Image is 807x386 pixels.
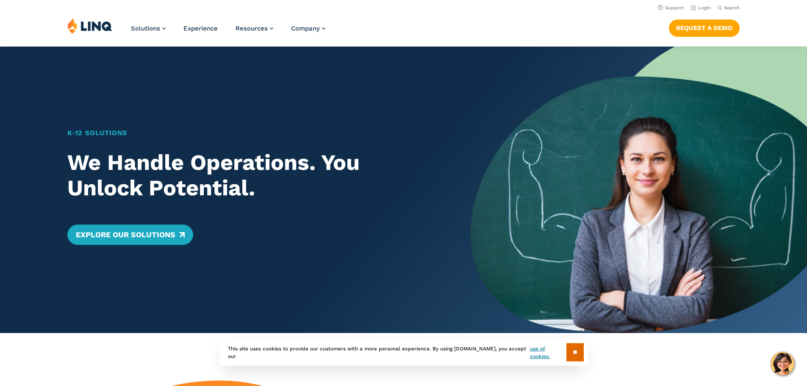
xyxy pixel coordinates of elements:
[718,5,740,11] button: Open Search Bar
[724,5,740,11] span: Search
[658,5,684,11] a: Support
[67,150,438,201] h2: We Handle Operations. You Unlock Potential.
[219,339,588,366] div: This site uses cookies to provide our customers with a more personal experience. By using [DOMAIN...
[291,25,325,32] a: Company
[131,25,160,32] span: Solutions
[669,18,740,36] nav: Button Navigation
[691,5,711,11] a: Login
[131,18,325,46] nav: Primary Navigation
[183,25,218,32] a: Experience
[771,352,794,375] button: Hello, have a question? Let’s chat.
[530,345,566,360] a: use of cookies.
[669,19,740,36] a: Request a Demo
[291,25,320,32] span: Company
[471,47,807,333] img: Home Banner
[131,25,166,32] a: Solutions
[67,18,112,34] img: LINQ | K‑12 Software
[236,25,273,32] a: Resources
[67,225,193,245] a: Explore Our Solutions
[67,128,438,138] h1: K‑12 Solutions
[236,25,268,32] span: Resources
